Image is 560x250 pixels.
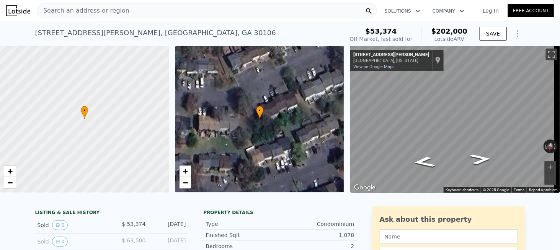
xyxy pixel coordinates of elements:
[553,140,558,153] button: Rotate clockwise
[8,166,13,176] span: +
[435,56,441,65] a: Show location on map
[546,49,557,60] button: Toggle fullscreen view
[380,229,518,244] input: Name
[473,7,508,15] a: Log In
[38,220,106,230] div: Sold
[35,28,276,38] div: [STREET_ADDRESS][PERSON_NAME] , [GEOGRAPHIC_DATA] , GA 30106
[379,4,426,18] button: Solutions
[35,209,188,217] div: LISTING & SALE HISTORY
[353,58,429,63] div: [GEOGRAPHIC_DATA], [US_STATE]
[256,107,264,114] span: •
[122,221,145,227] span: $ 53,374
[280,220,354,228] div: Condominium
[545,161,556,173] button: Zoom in
[431,35,468,43] div: Lotside ARV
[37,6,129,15] span: Search an address or region
[122,237,145,244] span: $ 63,500
[6,5,30,16] img: Lotside
[350,46,560,193] div: Map
[353,52,429,58] div: [STREET_ADDRESS][PERSON_NAME]
[529,188,558,192] a: Report a problem
[81,107,88,114] span: •
[508,4,554,17] a: Free Account
[180,177,191,188] a: Zoom out
[152,220,186,230] div: [DATE]
[510,26,525,41] button: Show Options
[380,214,518,225] div: Ask about this property
[204,209,357,216] div: Property details
[483,188,509,192] span: © 2025 Google
[544,140,548,153] button: Rotate counterclockwise
[38,237,106,247] div: Sold
[545,173,556,185] button: Zoom out
[280,242,354,250] div: 2
[403,154,445,170] path: Go East, Lenoa Ln
[206,242,280,250] div: Bedrooms
[353,64,395,69] a: View on Google Maps
[426,4,470,18] button: Company
[180,166,191,177] a: Zoom in
[431,27,468,35] span: $202,000
[8,178,13,187] span: −
[81,106,88,119] div: •
[4,166,16,177] a: Zoom in
[352,183,377,193] img: Google
[350,35,413,43] div: Off Market, last sold for
[152,237,186,247] div: [DATE]
[446,187,478,193] button: Keyboard shortcuts
[514,188,524,192] a: Terms (opens in new tab)
[52,220,68,230] button: View historical data
[350,46,560,193] div: Street View
[183,178,188,187] span: −
[460,151,501,167] path: Go West, Lenoa Ln
[52,237,68,247] button: View historical data
[206,220,280,228] div: Type
[4,177,16,188] a: Zoom out
[280,231,354,239] div: 1,078
[256,106,264,119] div: •
[206,231,280,239] div: Finished Sqft
[366,27,397,35] span: $53,374
[480,27,506,41] button: SAVE
[546,139,555,154] button: Reset the view
[183,166,188,176] span: +
[352,183,377,193] a: Open this area in Google Maps (opens a new window)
